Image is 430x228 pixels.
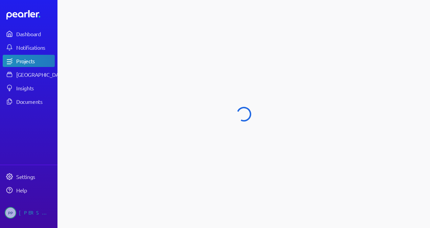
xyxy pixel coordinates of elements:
[16,71,67,78] div: [GEOGRAPHIC_DATA]
[3,170,55,183] a: Settings
[19,207,53,219] div: [PERSON_NAME]
[3,28,55,40] a: Dashboard
[16,173,54,180] div: Settings
[3,184,55,196] a: Help
[16,30,54,37] div: Dashboard
[6,10,55,20] a: Dashboard
[3,68,55,81] a: [GEOGRAPHIC_DATA]
[3,82,55,94] a: Insights
[3,204,55,221] a: PP[PERSON_NAME]
[3,55,55,67] a: Projects
[5,207,16,219] span: Paul Parsons
[3,95,55,108] a: Documents
[3,41,55,53] a: Notifications
[16,58,54,64] div: Projects
[16,187,54,193] div: Help
[16,44,54,51] div: Notifications
[16,85,54,91] div: Insights
[16,98,54,105] div: Documents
